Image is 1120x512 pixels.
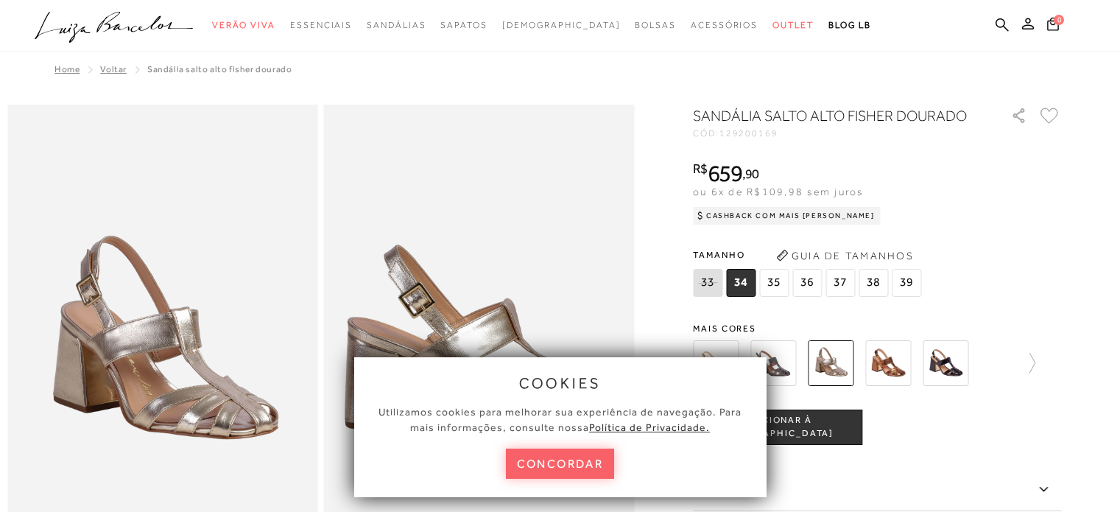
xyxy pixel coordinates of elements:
[212,20,275,30] span: Verão Viva
[772,12,814,39] a: noSubCategoriesText
[212,12,275,39] a: noSubCategoriesText
[742,167,759,180] i: ,
[750,340,796,386] img: SANDÁLIA SALTO ALTO FISHER CHUMBO
[589,421,710,433] a: Política de Privacidade.
[693,105,969,126] h1: Sandália salto alto fisher dourado
[892,269,921,297] span: 39
[506,449,615,479] button: concordar
[693,162,708,175] i: R$
[693,469,1061,511] label: Descrição
[54,64,80,74] a: Home
[502,12,621,39] a: noSubCategoriesText
[923,340,968,386] img: SANDÁLIA SALTO ALTO VERNIZ PRETO
[440,20,487,30] span: Sapatos
[1043,16,1063,36] button: 0
[519,375,602,391] span: cookies
[726,269,756,297] span: 34
[859,269,888,297] span: 38
[719,128,778,138] span: 129200169
[792,269,822,297] span: 36
[100,64,127,74] a: Voltar
[635,12,676,39] a: noSubCategoriesText
[825,269,855,297] span: 37
[147,64,292,74] span: Sandália salto alto fisher dourado
[691,12,758,39] a: noSubCategoriesText
[1054,15,1064,25] span: 0
[828,12,871,39] a: BLOG LB
[708,160,742,186] span: 659
[693,186,863,197] span: ou 6x de R$109,98 sem juros
[865,340,911,386] img: SANDÁLIA SALTO ALTO METALIZADO BRONZE
[367,20,426,30] span: Sandálias
[502,20,621,30] span: [DEMOGRAPHIC_DATA]
[745,166,759,181] span: 90
[693,207,881,225] div: Cashback com Mais [PERSON_NAME]
[772,20,814,30] span: Outlet
[635,20,676,30] span: Bolsas
[693,324,1061,333] span: Mais cores
[828,20,871,30] span: BLOG LB
[290,12,352,39] a: noSubCategoriesText
[693,269,722,297] span: 33
[367,12,426,39] a: noSubCategoriesText
[691,20,758,30] span: Acessórios
[290,20,352,30] span: Essenciais
[693,244,925,266] span: Tamanho
[771,244,918,267] button: Guia de Tamanhos
[440,12,487,39] a: noSubCategoriesText
[759,269,789,297] span: 35
[693,129,987,138] div: CÓD:
[378,406,742,433] span: Utilizamos cookies para melhorar sua experiência de navegação. Para mais informações, consulte nossa
[693,340,739,386] img: SANDÁLIA SALTO ALTO FISHER AMARULA
[808,340,853,386] img: Sandália salto alto fisher dourado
